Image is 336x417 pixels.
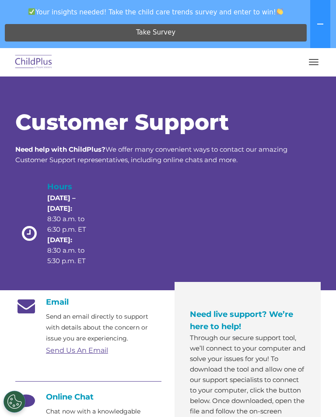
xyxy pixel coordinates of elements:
h4: Email [15,297,161,307]
strong: Need help with ChildPlus? [15,145,105,153]
img: ✅ [28,8,35,15]
img: 👏 [276,8,283,15]
span: We offer many convenient ways to contact our amazing Customer Support representatives, including ... [15,145,287,164]
a: Take Survey [5,24,307,42]
h4: Hours [47,181,95,193]
span: Your insights needed! Take the child care trends survey and enter to win! [3,3,308,21]
span: Take Survey [136,25,175,40]
strong: [DATE]: [47,236,72,244]
button: Cookies Settings [3,391,25,413]
span: Customer Support [15,109,229,136]
p: Send an email directly to support with details about the concern or issue you are experiencing. [46,311,161,344]
span: Need live support? We’re here to help! [190,309,293,331]
strong: [DATE] – [DATE]: [47,194,76,212]
p: 8:30 a.m. to 6:30 p.m. ET 8:30 a.m. to 5:30 p.m. ET [47,193,95,266]
img: ChildPlus by Procare Solutions [13,52,54,73]
h4: Online Chat [15,392,161,402]
a: Send Us An Email [46,346,108,354]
